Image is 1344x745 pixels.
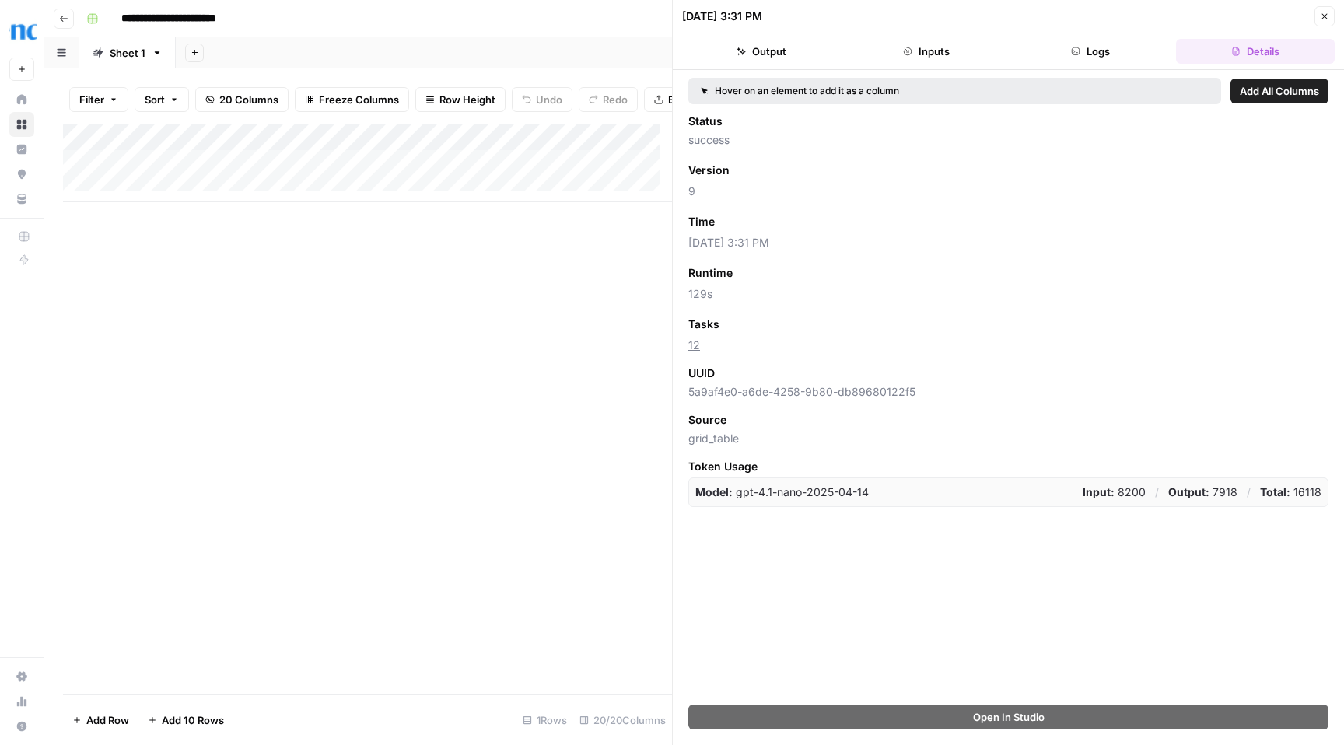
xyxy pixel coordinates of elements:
[695,484,869,500] p: gpt-4.1-nano-2025-04-14
[847,39,1006,64] button: Inputs
[135,87,189,112] button: Sort
[1168,484,1237,500] p: 7918
[439,92,495,107] span: Row Height
[688,384,1328,400] span: 5a9af4e0-a6de-4258-9b80-db89680122f5
[1260,484,1321,500] p: 16118
[1155,484,1159,500] p: /
[688,412,726,428] span: Source
[9,664,34,689] a: Settings
[138,708,233,733] button: Add 10 Rows
[701,84,1054,98] div: Hover on an element to add it as a column
[79,37,176,68] a: Sheet 1
[644,87,733,112] button: Export CSV
[1260,485,1290,498] strong: Total:
[63,708,138,733] button: Add Row
[295,87,409,112] button: Freeze Columns
[69,87,128,112] button: Filter
[688,184,1328,199] span: 9
[973,709,1045,725] span: Open In Studio
[145,92,165,107] span: Sort
[688,459,1328,474] span: Token Usage
[688,366,715,381] span: UUID
[9,689,34,714] a: Usage
[195,87,289,112] button: 20 Columns
[1240,83,1319,99] span: Add All Columns
[536,92,562,107] span: Undo
[9,187,34,212] a: Your Data
[688,114,723,129] span: Status
[688,214,715,229] span: Time
[1247,484,1251,500] p: /
[688,286,1328,302] span: 129s
[1176,39,1335,64] button: Details
[603,92,628,107] span: Redo
[79,92,104,107] span: Filter
[9,714,34,739] button: Help + Support
[516,708,573,733] div: 1 Rows
[688,431,1328,446] span: grid_table
[688,132,1328,148] span: success
[688,705,1328,729] button: Open In Studio
[219,92,278,107] span: 20 Columns
[682,9,762,24] div: [DATE] 3:31 PM
[110,45,145,61] div: Sheet 1
[9,112,34,137] a: Browse
[573,708,672,733] div: 20/20 Columns
[86,712,129,728] span: Add Row
[1083,485,1115,498] strong: Input:
[319,92,399,107] span: Freeze Columns
[688,265,733,281] span: Runtime
[1083,484,1146,500] p: 8200
[9,18,37,46] img: Opendoor Logo
[9,12,34,51] button: Workspace: Opendoor
[688,317,719,332] span: Tasks
[1230,79,1328,103] button: Add All Columns
[1168,485,1209,498] strong: Output:
[688,338,700,352] a: 12
[682,39,841,64] button: Output
[579,87,638,112] button: Redo
[1012,39,1171,64] button: Logs
[9,87,34,112] a: Home
[695,485,733,498] strong: Model:
[162,712,224,728] span: Add 10 Rows
[688,163,730,178] span: Version
[512,87,572,112] button: Undo
[9,137,34,162] a: Insights
[688,235,1328,250] span: [DATE] 3:31 PM
[9,162,34,187] a: Opportunities
[415,87,506,112] button: Row Height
